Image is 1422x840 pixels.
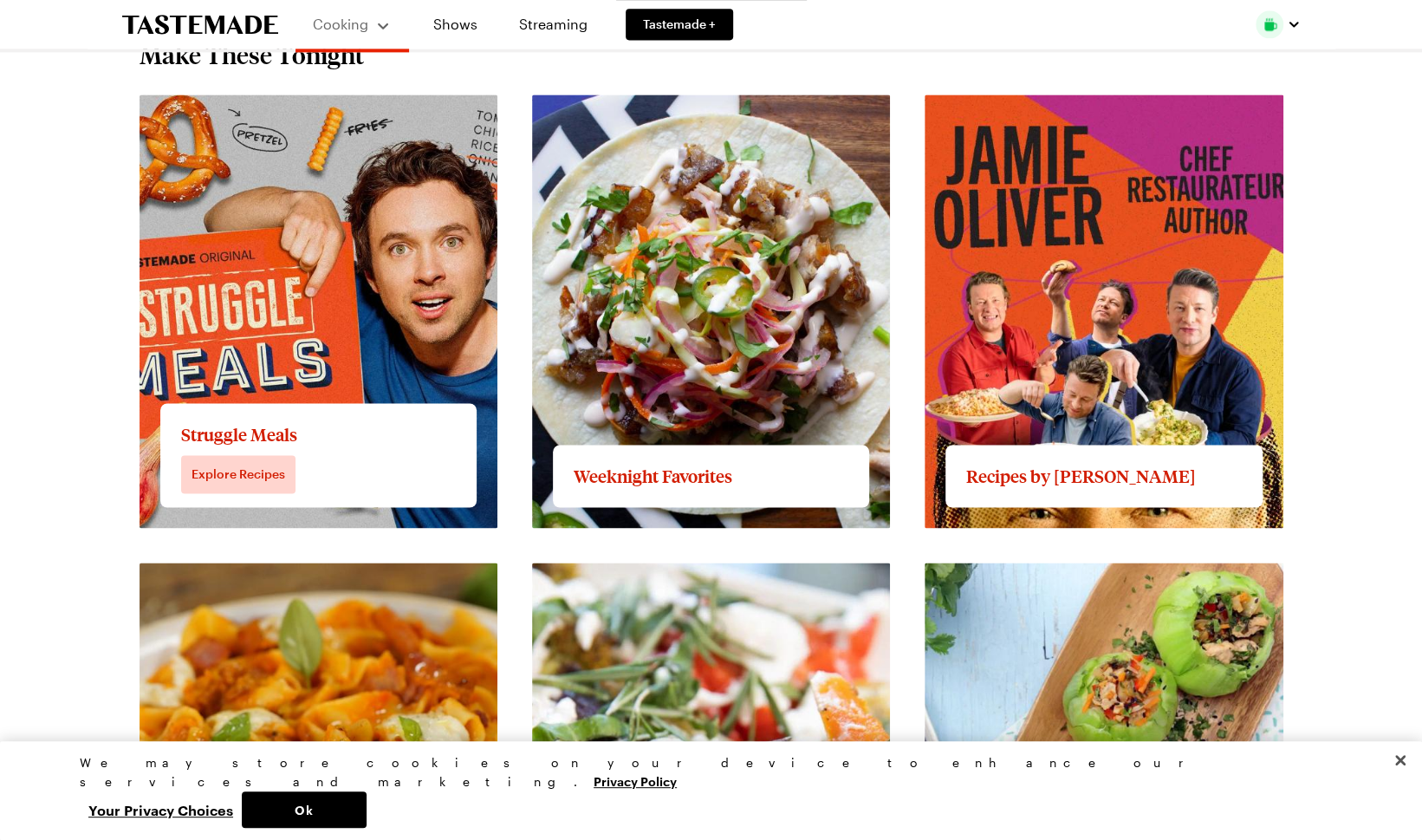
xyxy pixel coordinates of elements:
a: More information about your privacy, opens in a new tab [594,772,677,789]
button: Ok [242,791,367,828]
span: Tastemade + [643,16,716,33]
a: View full content for Struggle Meals [140,96,374,113]
a: View full content for Weeknight Favorites [532,96,802,113]
button: Profile picture [1256,10,1301,38]
a: View full content for Recipes by Jamie Oliver [925,96,1245,113]
div: Privacy [80,753,1328,828]
a: View full content for Pasta Picks [140,564,348,581]
button: Cooking [313,7,392,42]
button: Close [1381,741,1419,779]
div: We may store cookies on your device to enhance our services and marketing. [80,753,1328,791]
img: Profile picture [1256,10,1283,38]
a: To Tastemade Home Page [122,15,278,35]
span: Cooking [313,16,368,32]
button: Your Privacy Choices [80,791,242,828]
a: View full content for Veggie-Forward Flavors [532,564,823,581]
a: Tastemade + [626,9,733,40]
a: View full content for Clean Eating [925,564,1145,581]
h2: Make These Tonight [140,39,364,70]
